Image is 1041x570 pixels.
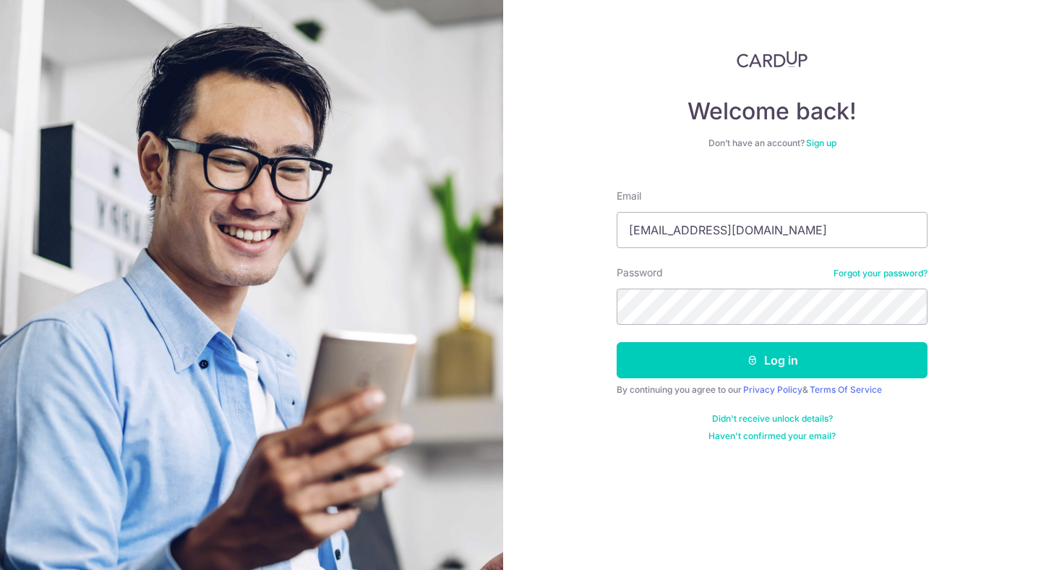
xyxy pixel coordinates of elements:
[743,384,802,395] a: Privacy Policy
[617,189,641,203] label: Email
[617,137,928,149] div: Don’t have an account?
[708,430,836,442] a: Haven't confirmed your email?
[737,51,807,68] img: CardUp Logo
[712,413,833,425] a: Didn't receive unlock details?
[834,268,928,279] a: Forgot your password?
[617,265,663,280] label: Password
[806,137,836,148] a: Sign up
[617,384,928,396] div: By continuing you agree to our &
[617,212,928,248] input: Enter your Email
[617,97,928,126] h4: Welcome back!
[810,384,882,395] a: Terms Of Service
[617,342,928,378] button: Log in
